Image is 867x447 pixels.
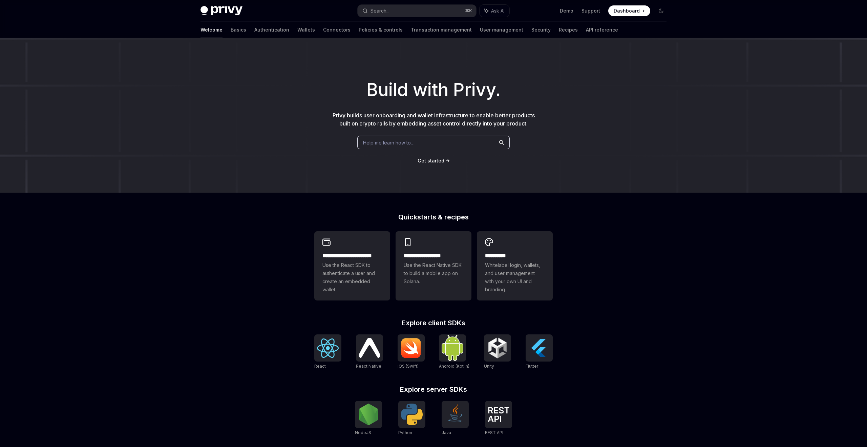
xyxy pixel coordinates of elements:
[480,22,523,38] a: User management
[314,334,341,370] a: ReactReact
[355,430,371,435] span: NodeJS
[418,158,444,163] span: Get started
[559,22,578,38] a: Recipes
[586,22,618,38] a: API reference
[317,338,339,358] img: React
[396,231,471,300] a: **** **** **** ***Use the React Native SDK to build a mobile app on Solana.
[485,401,512,436] a: REST APIREST API
[359,338,380,357] img: React Native
[358,5,476,17] button: Search...⌘K
[526,364,538,369] span: Flutter
[439,334,469,370] a: Android (Kotlin)Android (Kotlin)
[531,22,551,38] a: Security
[485,430,503,435] span: REST API
[314,364,326,369] span: React
[314,386,553,393] h2: Explore server SDKs
[418,157,444,164] a: Get started
[442,401,469,436] a: JavaJava
[608,5,650,16] a: Dashboard
[581,7,600,14] a: Support
[322,261,382,294] span: Use the React SDK to authenticate a user and create an embedded wallet.
[363,139,415,146] span: Help me learn how to…
[11,77,856,103] h1: Build with Privy.
[444,404,466,425] img: Java
[526,334,553,370] a: FlutterFlutter
[614,7,640,14] span: Dashboard
[398,430,412,435] span: Python
[371,7,389,15] div: Search...
[356,334,383,370] a: React NativeReact Native
[323,22,351,38] a: Connectors
[398,334,425,370] a: iOS (Swift)iOS (Swift)
[484,364,494,369] span: Unity
[200,6,242,16] img: dark logo
[439,364,469,369] span: Android (Kotlin)
[314,214,553,220] h2: Quickstarts & recipes
[442,335,463,361] img: Android (Kotlin)
[355,401,382,436] a: NodeJSNodeJS
[488,407,509,422] img: REST API
[411,22,472,38] a: Transaction management
[359,22,403,38] a: Policies & controls
[491,7,505,14] span: Ask AI
[356,364,381,369] span: React Native
[404,261,463,286] span: Use the React Native SDK to build a mobile app on Solana.
[254,22,289,38] a: Authentication
[480,5,509,17] button: Ask AI
[297,22,315,38] a: Wallets
[314,319,553,326] h2: Explore client SDKs
[231,22,246,38] a: Basics
[401,404,423,425] img: Python
[560,7,573,14] a: Demo
[465,8,472,14] span: ⌘ K
[485,261,545,294] span: Whitelabel login, wallets, and user management with your own UI and branding.
[398,401,425,436] a: PythonPython
[398,364,419,369] span: iOS (Swift)
[358,404,379,425] img: NodeJS
[528,337,550,359] img: Flutter
[333,112,535,127] span: Privy builds user onboarding and wallet infrastructure to enable better products built on crypto ...
[400,338,422,358] img: iOS (Swift)
[442,430,451,435] span: Java
[484,334,511,370] a: UnityUnity
[477,231,553,300] a: **** *****Whitelabel login, wallets, and user management with your own UI and branding.
[200,22,223,38] a: Welcome
[656,5,667,16] button: Toggle dark mode
[487,337,508,359] img: Unity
